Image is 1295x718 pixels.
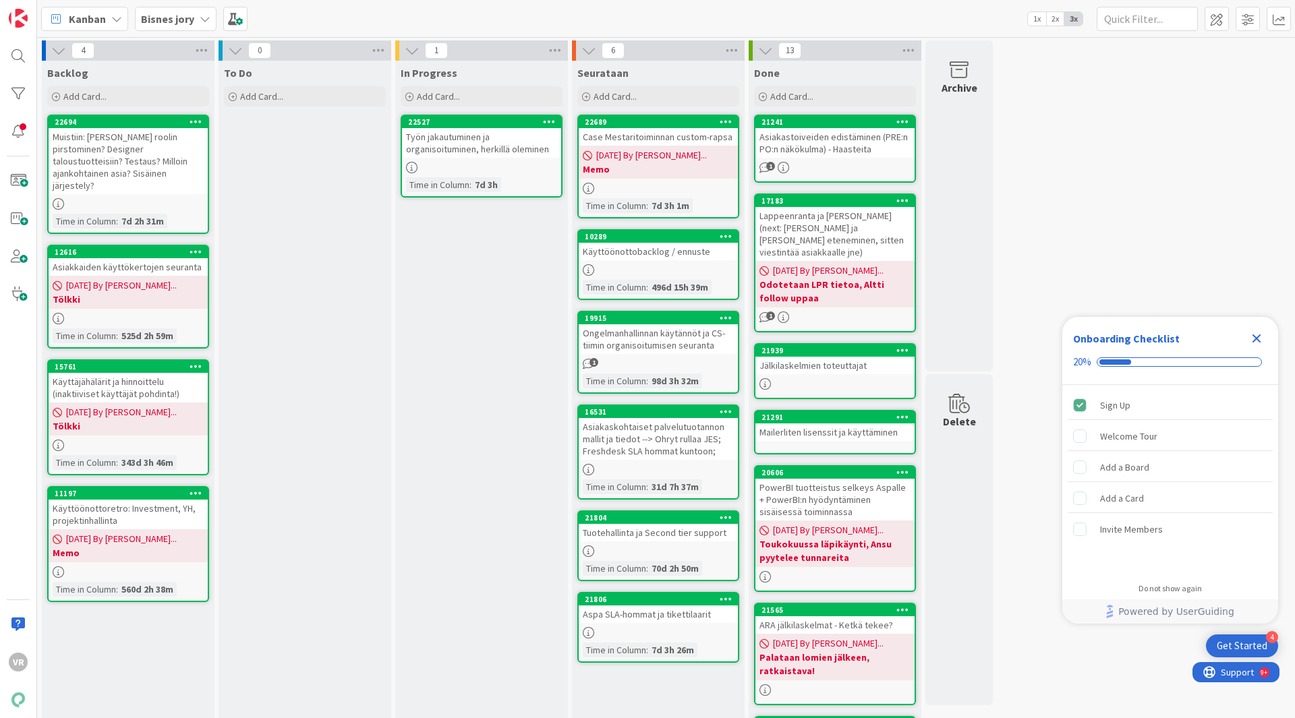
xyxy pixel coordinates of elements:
[1100,397,1130,413] div: Sign Up
[240,90,283,102] span: Add Card...
[9,653,28,671] div: VR
[648,280,712,295] div: 496d 15h 39m
[1062,599,1278,624] div: Footer
[942,80,977,96] div: Archive
[53,419,204,433] b: Tölkki
[755,604,915,634] div: 21565ARA jälkilaskelmat - Ketkä tekee?
[773,523,884,537] span: [DATE] By [PERSON_NAME]...
[579,605,738,623] div: Aspa SLA-hommat ja tikettilaarit
[47,486,209,602] a: 11197Käyttöönottoretro: Investment, YH, projektinhallinta[DATE] By [PERSON_NAME]...MemoTime in Co...
[755,345,915,374] div: 21939Jälkilaskelmien toteuttajat
[248,42,271,59] span: 0
[579,116,738,128] div: 22689
[9,690,28,709] img: avatar
[66,532,177,546] span: [DATE] By [PERSON_NAME]...
[646,373,648,388] span: :
[577,66,629,80] span: Seurataan
[224,66,252,80] span: To Do
[579,128,738,146] div: Case Mestaritoiminnan custom-rapsa
[755,411,915,423] div: 21291
[1118,603,1234,620] span: Powered by UserGuiding
[754,343,916,399] a: 21939Jälkilaskelmien toteuttajat
[755,467,915,479] div: 20606
[118,214,167,229] div: 7d 2h 31m
[761,346,915,355] div: 21939
[118,582,177,597] div: 560d 2h 38m
[646,198,648,213] span: :
[118,455,177,470] div: 343d 3h 46m
[141,12,194,26] b: Bisnes jory
[579,324,738,354] div: Ongelmanhallinnan käytännöt ja CS-tiimin organisoitumisen seuranta
[49,361,208,402] div: 15761Käyttäjähälärit ja hinnoittelu (inaktiiviset käyttäjät pohdinta!)
[116,455,118,470] span: :
[1217,639,1267,653] div: Get Started
[1073,356,1091,368] div: 20%
[47,115,209,234] a: 22694Muistiin: [PERSON_NAME] roolin pirstominen? Designer taloustuotteisiin? Testaus? Milloin aja...
[66,278,177,293] span: [DATE] By [PERSON_NAME]...
[585,595,738,604] div: 21806
[116,214,118,229] span: :
[1028,12,1046,26] span: 1x
[646,561,648,576] span: :
[1068,483,1273,513] div: Add a Card is incomplete.
[755,116,915,128] div: 21241
[577,229,739,300] a: 10289Käyttöönottobacklog / ennusteTime in Column:496d 15h 39m
[754,115,916,183] a: 21241Asiakastoiveiden edistäminen (PRE:n PO:n näkökulma) - Haasteita
[773,636,884,651] span: [DATE] By [PERSON_NAME]...
[1068,421,1273,451] div: Welcome Tour is incomplete.
[766,162,775,171] span: 1
[49,246,208,276] div: 12616Asiakkaiden käyttökertojen seuranta
[402,128,561,158] div: Työn jakautuminen ja organisoituminen, herkillä oleminen
[53,293,204,306] b: Tölkki
[55,117,208,127] div: 22694
[1073,356,1267,368] div: Checklist progress: 20%
[579,524,738,541] div: Tuotehallinta ja Second tier support
[55,362,208,371] div: 15761
[648,642,697,657] div: 7d 3h 26m
[773,264,884,278] span: [DATE] By [PERSON_NAME]...
[406,177,469,192] div: Time in Column
[577,311,739,394] a: 19915Ongelmanhallinnan käytännöt ja CS-tiimin organisoitumisen seurantaTime in Column:98d 3h 32m
[471,177,501,192] div: 7d 3h
[49,487,208,500] div: 11197
[579,406,738,418] div: 16531
[49,487,208,529] div: 11197Käyttöönottoretro: Investment, YH, projektinhallinta
[47,66,88,80] span: Backlog
[53,328,116,343] div: Time in Column
[755,207,915,261] div: Lappeenranta ja [PERSON_NAME] (next: [PERSON_NAME] ja [PERSON_NAME] eteneminen, sitten viestintää...
[585,313,738,323] div: 19915
[9,9,28,28] img: Visit kanbanzone.com
[469,177,471,192] span: :
[759,651,911,678] b: Palataan lomien jälkeen, ratkaistava!
[761,605,915,615] div: 21565
[1097,7,1198,31] input: Quick Filter...
[579,231,738,243] div: 10289
[579,243,738,260] div: Käyttöönottobacklog / ennuste
[759,278,911,305] b: Odotetaan LPR tietoa, Altti follow uppaa
[49,128,208,194] div: Muistiin: [PERSON_NAME] roolin pirstominen? Designer taloustuotteisiin? Testaus? Milloin ajankoht...
[583,162,734,176] b: Memo
[778,42,801,59] span: 13
[761,196,915,206] div: 17183
[754,410,916,454] a: 21291Mailerliten lisenssit ja käyttäminen
[417,90,460,102] span: Add Card...
[1069,599,1271,624] a: Powered by UserGuiding
[646,280,648,295] span: :
[1068,452,1273,482] div: Add a Board is incomplete.
[577,405,739,500] a: 16531Asiakaskohtaiset palvelutuotannon mallit ja tiedot --> Ohryt rullaa JES; Freshdesk SLA homma...
[755,616,915,634] div: ARA jälkilaskelmat - Ketkä tekee?
[770,90,813,102] span: Add Card...
[47,245,209,349] a: 12616Asiakkaiden käyttökertojen seuranta[DATE] By [PERSON_NAME]...TölkkiTime in Column:525d 2h 59m
[754,465,916,592] a: 20606PowerBI tuotteistus selkeys Aspalle + PowerBI:n hyödyntäminen sisäisessä toiminnassa[DATE] B...
[1068,390,1273,420] div: Sign Up is complete.
[755,479,915,520] div: PowerBI tuotteistus selkeys Aspalle + PowerBI:n hyödyntäminen sisäisessä toiminnassa
[761,468,915,477] div: 20606
[579,593,738,623] div: 21806Aspa SLA-hommat ja tikettilaarit
[1046,12,1064,26] span: 2x
[583,280,646,295] div: Time in Column
[63,90,107,102] span: Add Card...
[53,214,116,229] div: Time in Column
[761,413,915,422] div: 21291
[1246,328,1267,349] div: Close Checklist
[579,406,738,460] div: 16531Asiakaskohtaiset palvelutuotannon mallit ja tiedot --> Ohryt rullaa JES; Freshdesk SLA homma...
